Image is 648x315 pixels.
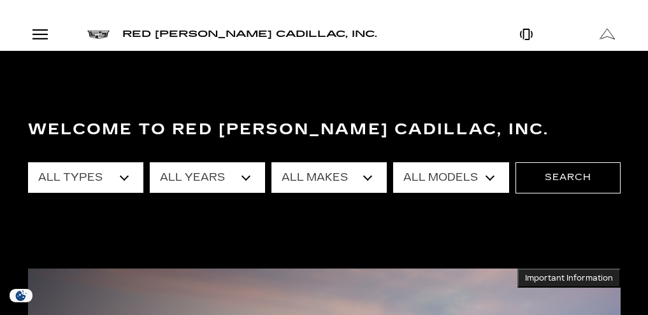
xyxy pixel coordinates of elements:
[393,162,508,193] select: Filter by model
[6,289,36,302] section: Click to Open Cookie Consent Modal
[28,117,621,143] h3: Welcome to Red [PERSON_NAME] Cadillac, Inc.
[515,162,621,193] button: Search
[525,273,613,283] span: Important Information
[6,289,36,302] img: Opt-Out Icon
[87,25,110,43] a: Cadillac logo
[486,18,567,50] a: Open Phone Modal
[567,18,648,50] a: Open Get Directions Modal
[122,25,377,43] a: Red [PERSON_NAME] Cadillac, Inc.
[122,29,377,39] span: Red [PERSON_NAME] Cadillac, Inc.
[517,269,621,288] button: Important Information
[150,162,265,193] select: Filter by year
[87,31,110,39] img: Cadillac logo
[28,162,143,193] select: Filter by type
[271,162,387,193] select: Filter by make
